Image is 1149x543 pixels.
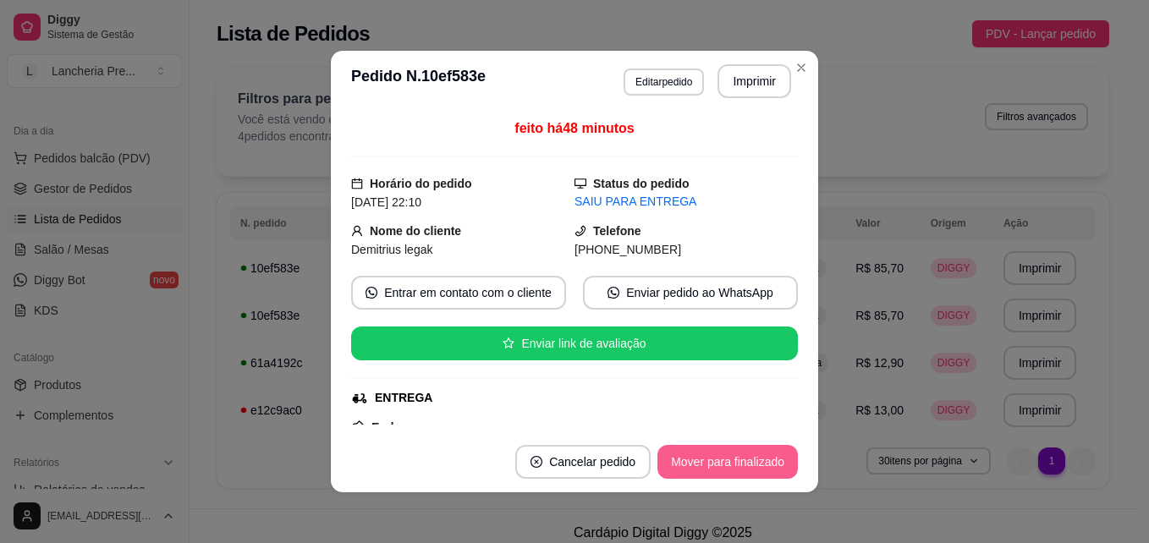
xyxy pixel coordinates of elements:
[366,287,377,299] span: whats-app
[657,445,798,479] button: Mover para finalizado
[351,178,363,189] span: calendar
[351,64,486,98] h3: Pedido N. 10ef583e
[531,456,542,468] span: close-circle
[624,69,704,96] button: Editarpedido
[351,326,798,360] button: starEnviar link de avaliação
[351,420,365,433] span: pushpin
[370,224,461,238] strong: Nome do cliente
[574,178,586,189] span: desktop
[515,445,651,479] button: close-circleCancelar pedido
[788,54,815,81] button: Close
[574,193,798,211] div: SAIU PARA ENTREGA
[574,225,586,237] span: phone
[583,276,798,310] button: whats-appEnviar pedido ao WhatsApp
[370,177,472,190] strong: Horário do pedido
[371,420,426,434] strong: Endereço
[514,121,634,135] span: feito há 48 minutos
[375,389,432,407] div: ENTREGA
[351,276,566,310] button: whats-appEntrar em contato com o cliente
[351,195,421,209] span: [DATE] 22:10
[607,287,619,299] span: whats-app
[593,177,690,190] strong: Status do pedido
[717,64,791,98] button: Imprimir
[351,243,432,256] span: Demitrius legak
[503,337,514,349] span: star
[574,243,681,256] span: [PHONE_NUMBER]
[593,224,641,238] strong: Telefone
[351,225,363,237] span: user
